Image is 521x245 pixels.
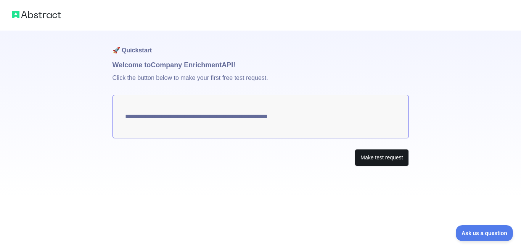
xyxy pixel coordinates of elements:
iframe: Toggle Customer Support [456,225,513,241]
h1: 🚀 Quickstart [113,31,409,60]
img: Abstract logo [12,9,61,20]
h1: Welcome to Company Enrichment API! [113,60,409,70]
button: Make test request [355,149,408,166]
p: Click the button below to make your first free test request. [113,70,409,95]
